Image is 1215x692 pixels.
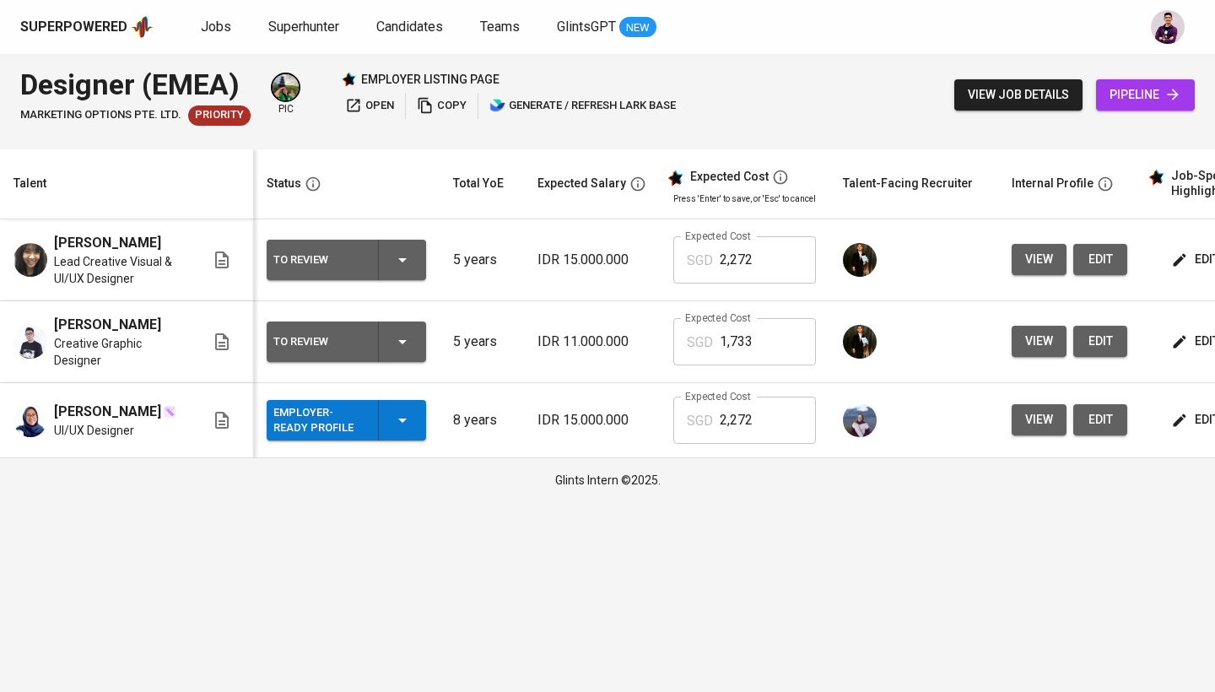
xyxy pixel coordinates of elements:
img: christine.raharja@glints.com [843,403,877,437]
span: Priority [188,107,251,123]
img: Rizky Febriano Syaputra [13,325,47,359]
a: Teams [480,17,523,38]
span: view [1025,331,1053,352]
button: edit [1073,404,1127,435]
button: copy [413,93,471,119]
p: employer listing page [361,71,499,88]
div: pic [271,73,300,116]
img: Glints Star [341,72,356,87]
span: edit [1087,409,1114,430]
button: view [1012,244,1066,275]
a: Jobs [201,17,235,38]
img: Elvira Tantri [13,243,47,277]
a: pipeline [1096,79,1195,111]
button: To Review [267,322,426,362]
span: MARKETING OPTIONS PTE. LTD. [20,107,181,123]
p: 5 years [453,332,510,352]
span: [PERSON_NAME] [54,315,161,335]
img: app logo [131,14,154,40]
img: Adlinda FIRDIENTA [13,403,47,437]
span: NEW [619,19,656,36]
button: view job details [954,79,1083,111]
span: [PERSON_NAME] [54,233,161,253]
button: view [1012,326,1066,357]
div: To Review [273,331,364,353]
button: lark generate / refresh lark base [485,93,680,119]
img: magic_wand.svg [163,405,176,419]
a: Candidates [376,17,446,38]
div: New Job received from Demand Team [188,105,251,126]
div: To Review [273,249,364,271]
img: glints_star.svg [667,170,683,187]
p: SGD [687,332,713,353]
div: Talent-Facing Recruiter [843,173,973,194]
p: 8 years [453,410,510,430]
span: Jobs [201,19,231,35]
a: GlintsGPT NEW [557,17,656,38]
p: IDR 15.000.000 [537,250,646,270]
span: Creative Graphic Designer [54,335,185,369]
span: open [345,96,394,116]
div: Internal Profile [1012,173,1093,194]
div: Employer-Ready Profile [273,402,364,439]
span: edit [1087,249,1114,270]
span: Superhunter [268,19,339,35]
button: To Review [267,240,426,280]
span: view [1025,409,1053,430]
div: Status [267,173,301,194]
div: Expected Salary [537,173,626,194]
div: Designer (EMEA) [20,64,251,105]
img: lark [489,97,506,114]
button: Employer-Ready Profile [267,400,426,441]
span: edit [1087,331,1114,352]
button: edit [1073,326,1127,357]
img: eva@glints.com [273,74,299,100]
div: Talent [13,173,46,194]
p: SGD [687,251,713,271]
span: copy [417,96,467,116]
img: erwin@glints.com [1151,10,1185,44]
span: view [1025,249,1053,270]
span: [PERSON_NAME] [54,402,161,422]
div: Superpowered [20,18,127,37]
p: 5 years [453,250,510,270]
p: SGD [687,411,713,431]
button: edit [1073,244,1127,275]
span: UI/UX Designer [54,422,134,439]
span: generate / refresh lark base [489,96,676,116]
span: Lead Creative Visual & UI/UX Designer [54,253,185,287]
img: ridlo@glints.com [843,243,877,277]
p: IDR 11.000.000 [537,332,646,352]
div: Expected Cost [690,170,769,185]
p: IDR 15.000.000 [537,410,646,430]
span: GlintsGPT [557,19,616,35]
a: Superhunter [268,17,343,38]
span: view job details [968,84,1069,105]
img: ridlo@glints.com [843,325,877,359]
div: Total YoE [453,173,504,194]
p: Press 'Enter' to save, or 'Esc' to cancel [673,192,816,205]
a: Superpoweredapp logo [20,14,154,40]
img: glints_star.svg [1147,169,1164,186]
button: view [1012,404,1066,435]
span: Candidates [376,19,443,35]
span: pipeline [1110,84,1181,105]
button: open [341,93,398,119]
span: Teams [480,19,520,35]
